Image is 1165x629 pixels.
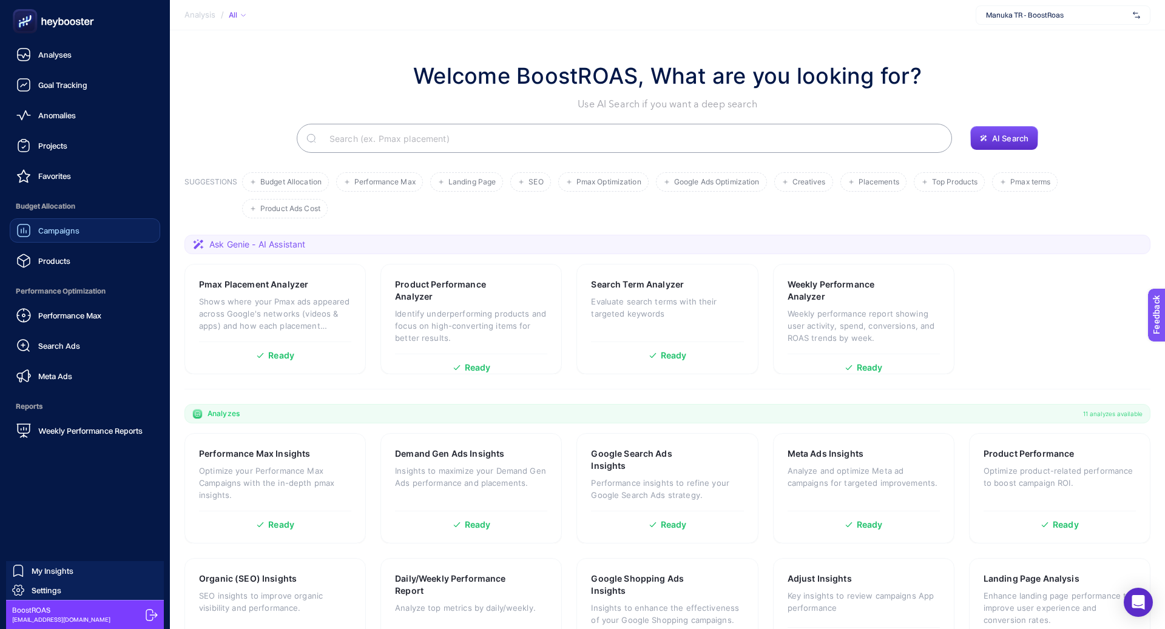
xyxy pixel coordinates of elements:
[395,308,547,344] p: Identify underperforming products and focus on high-converting items for better results.
[38,80,87,90] span: Goal Tracking
[184,264,366,374] a: Pmax Placement AnalyzerShows where your Pmax ads appeared across Google's networks (videos & apps...
[674,178,760,187] span: Google Ads Optimization
[591,573,706,597] h3: Google Shopping Ads Insights
[380,264,562,374] a: Product Performance AnalyzerIdentify underperforming products and focus on high-converting items ...
[38,311,101,320] span: Performance Max
[38,226,79,235] span: Campaigns
[591,278,684,291] h3: Search Term Analyzer
[395,465,547,489] p: Insights to maximize your Demand Gen Ads performance and placements.
[268,351,294,360] span: Ready
[209,238,305,251] span: Ask Genie - AI Assistant
[932,178,978,187] span: Top Products
[184,433,366,543] a: Performance Max InsightsOptimize your Performance Max Campaigns with the in-depth pmax insights.R...
[395,573,510,597] h3: Daily/Weekly Performance Report
[268,520,294,529] span: Ready
[199,590,351,614] p: SEO insights to improve organic visibility and performance.
[465,363,491,372] span: Ready
[7,4,46,13] span: Feedback
[38,50,72,59] span: Analyses
[413,97,922,112] p: Use AI Search if you want a deep search
[984,465,1136,489] p: Optimize product-related performance to boost campaign ROI.
[10,303,160,328] a: Performance Max
[10,279,160,303] span: Performance Optimization
[32,585,61,595] span: Settings
[199,278,308,291] h3: Pmax Placement Analyzer
[448,178,496,187] span: Landing Page
[970,126,1038,150] button: AI Search
[1053,520,1079,529] span: Ready
[576,433,758,543] a: Google Search Ads InsightsPerformance insights to refine your Google Search Ads strategy.Ready
[38,341,80,351] span: Search Ads
[591,602,743,626] p: Insights to enhance the effectiveness of your Google Shopping campaigns.
[986,10,1128,20] span: Manuka TR - BoostRoas
[10,419,160,443] a: Weekly Performance Reports
[184,177,237,218] h3: SUGGESTIONS
[208,409,240,419] span: Analyzes
[528,178,543,187] span: SEO
[591,448,705,472] h3: Google Search Ads Insights
[10,133,160,158] a: Projects
[10,164,160,188] a: Favorites
[6,580,164,600] a: Settings
[1133,9,1140,21] img: svg%3e
[38,110,76,120] span: Anomalies
[661,520,687,529] span: Ready
[773,433,954,543] a: Meta Ads InsightsAnalyze and optimize Meta ad campaigns for targeted improvements.Ready
[576,264,758,374] a: Search Term AnalyzerEvaluate search terms with their targeted keywordsReady
[10,334,160,358] a: Search Ads
[788,278,902,303] h3: Weekly Performance Analyzer
[199,573,297,585] h3: Organic (SEO) Insights
[859,178,899,187] span: Placements
[354,178,416,187] span: Performance Max
[229,10,246,20] div: All
[12,615,110,624] span: [EMAIL_ADDRESS][DOMAIN_NAME]
[788,465,940,489] p: Analyze and optimize Meta ad campaigns for targeted improvements.
[38,141,67,150] span: Projects
[773,264,954,374] a: Weekly Performance AnalyzerWeekly performance report showing user activity, spend, conversions, a...
[260,178,322,187] span: Budget Allocation
[792,178,826,187] span: Creatives
[1083,409,1143,419] span: 11 analyzes available
[6,561,164,580] a: My Insights
[395,278,510,303] h3: Product Performance Analyzer
[221,10,224,19] span: /
[1010,178,1050,187] span: Pmax terms
[984,573,1079,585] h3: Landing Page Analysis
[788,308,940,344] p: Weekly performance report showing user activity, spend, conversions, and ROAS trends by week.
[857,363,883,372] span: Ready
[788,573,852,585] h3: Adjust Insights
[395,448,504,460] h3: Demand Gen Ads Insights
[984,448,1075,460] h3: Product Performance
[199,448,310,460] h3: Performance Max Insights
[576,178,641,187] span: Pmax Optimization
[984,590,1136,626] p: Enhance landing page performance to improve user experience and conversion rates.
[320,121,942,155] input: Search
[38,426,143,436] span: Weekly Performance Reports
[591,295,743,320] p: Evaluate search terms with their targeted keywords
[969,433,1150,543] a: Product PerformanceOptimize product-related performance to boost campaign ROI.Ready
[788,590,940,614] p: Key insights to review campaigns App performance
[591,477,743,501] p: Performance insights to refine your Google Search Ads strategy.
[199,465,351,501] p: Optimize your Performance Max Campaigns with the in-depth pmax insights.
[184,10,216,20] span: Analysis
[12,605,110,615] span: BoostROAS
[38,171,71,181] span: Favorites
[10,103,160,127] a: Anomalies
[260,204,320,214] span: Product Ads Cost
[413,59,922,92] h1: Welcome BoostROAS, What are you looking for?
[10,249,160,273] a: Products
[38,256,70,266] span: Products
[857,520,883,529] span: Ready
[10,73,160,97] a: Goal Tracking
[10,394,160,419] span: Reports
[199,295,351,332] p: Shows where your Pmax ads appeared across Google's networks (videos & apps) and how each placemen...
[465,520,491,529] span: Ready
[32,566,73,576] span: My Insights
[661,351,687,360] span: Ready
[10,364,160,388] a: Meta Ads
[380,433,562,543] a: Demand Gen Ads InsightsInsights to maximize your Demand Gen Ads performance and placements.Ready
[10,42,160,67] a: Analyses
[10,194,160,218] span: Budget Allocation
[992,133,1028,143] span: AI Search
[10,218,160,243] a: Campaigns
